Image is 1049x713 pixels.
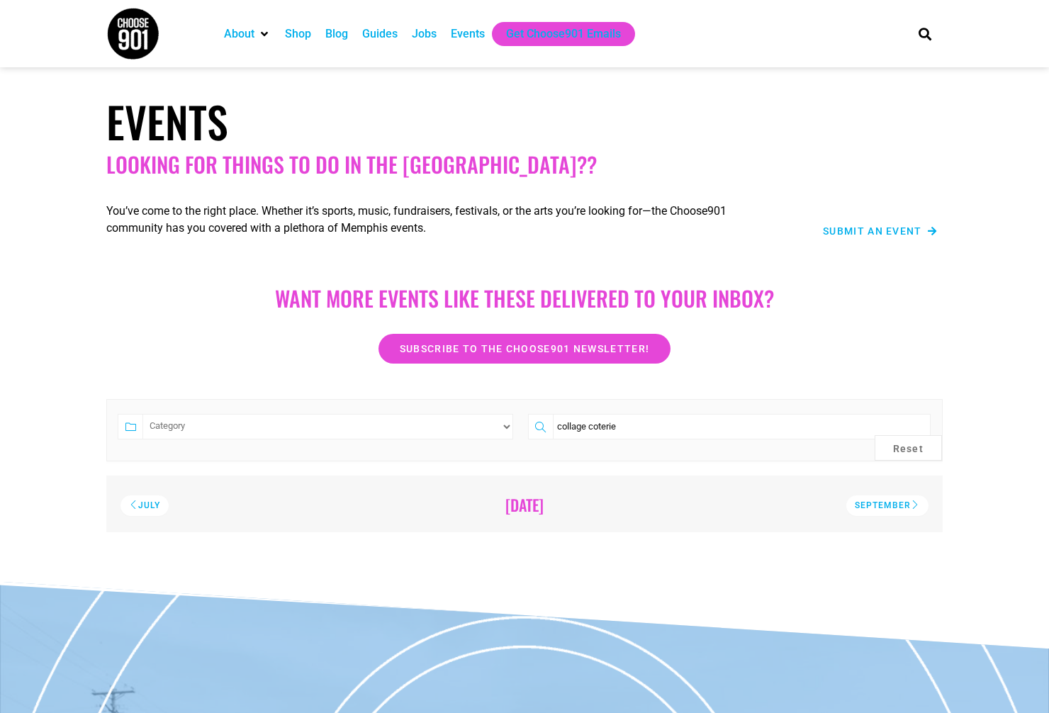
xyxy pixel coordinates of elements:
[120,286,929,311] h2: Want more EVENTS LIKE THESE DELIVERED TO YOUR INBOX?
[224,26,254,43] a: About
[875,435,943,461] button: Reset
[217,22,894,46] nav: Main nav
[378,334,671,364] a: Subscribe to the Choose901 newsletter!
[362,26,398,43] a: Guides
[106,203,773,237] p: You’ve come to the right place. Whether it’s sports, music, fundraisers, festivals, or the arts y...
[400,344,649,354] span: Subscribe to the Choose901 newsletter!
[914,22,937,45] div: Search
[325,26,348,43] a: Blog
[451,26,485,43] a: Events
[126,495,923,514] h2: [DATE]
[285,26,311,43] a: Shop
[217,22,278,46] div: About
[553,414,931,439] input: Search
[823,226,937,236] a: Submit an Event
[106,96,943,147] h1: Events
[823,226,922,236] span: Submit an Event
[506,26,621,43] a: Get Choose901 Emails
[106,152,943,177] h2: Looking for things to do in the [GEOGRAPHIC_DATA]??
[412,26,437,43] a: Jobs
